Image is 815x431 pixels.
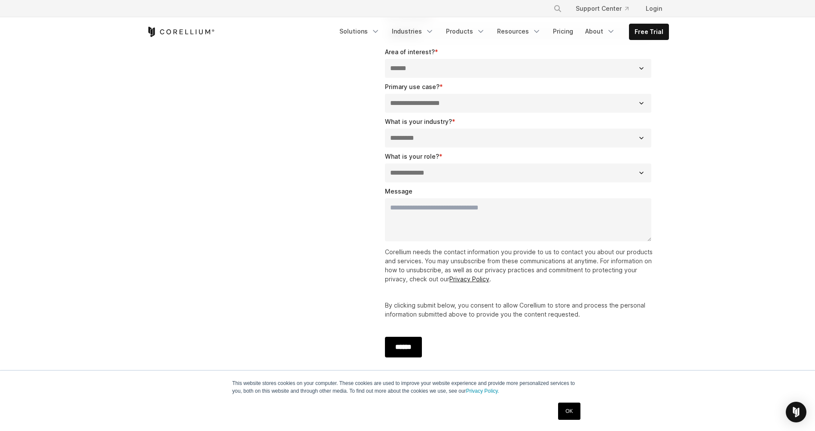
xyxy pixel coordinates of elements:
[558,403,580,420] a: OK
[147,27,215,37] a: Corellium Home
[492,24,546,39] a: Resources
[466,388,499,394] a: Privacy Policy.
[387,24,439,39] a: Industries
[548,24,578,39] a: Pricing
[449,275,489,283] a: Privacy Policy
[441,24,490,39] a: Products
[629,24,668,40] a: Free Trial
[786,402,806,422] div: Open Intercom Messenger
[550,1,565,16] button: Search
[385,83,440,90] span: Primary use case?
[334,24,669,40] div: Navigation Menu
[385,118,452,125] span: What is your industry?
[639,1,669,16] a: Login
[385,188,412,195] span: Message
[385,48,435,55] span: Area of interest?
[385,247,655,283] p: Corellium needs the contact information you provide to us to contact you about our products and s...
[334,24,385,39] a: Solutions
[385,301,655,319] p: By clicking submit below, you consent to allow Corellium to store and process the personal inform...
[232,379,583,395] p: This website stores cookies on your computer. These cookies are used to improve your website expe...
[385,153,439,160] span: What is your role?
[569,1,635,16] a: Support Center
[580,24,620,39] a: About
[543,1,669,16] div: Navigation Menu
